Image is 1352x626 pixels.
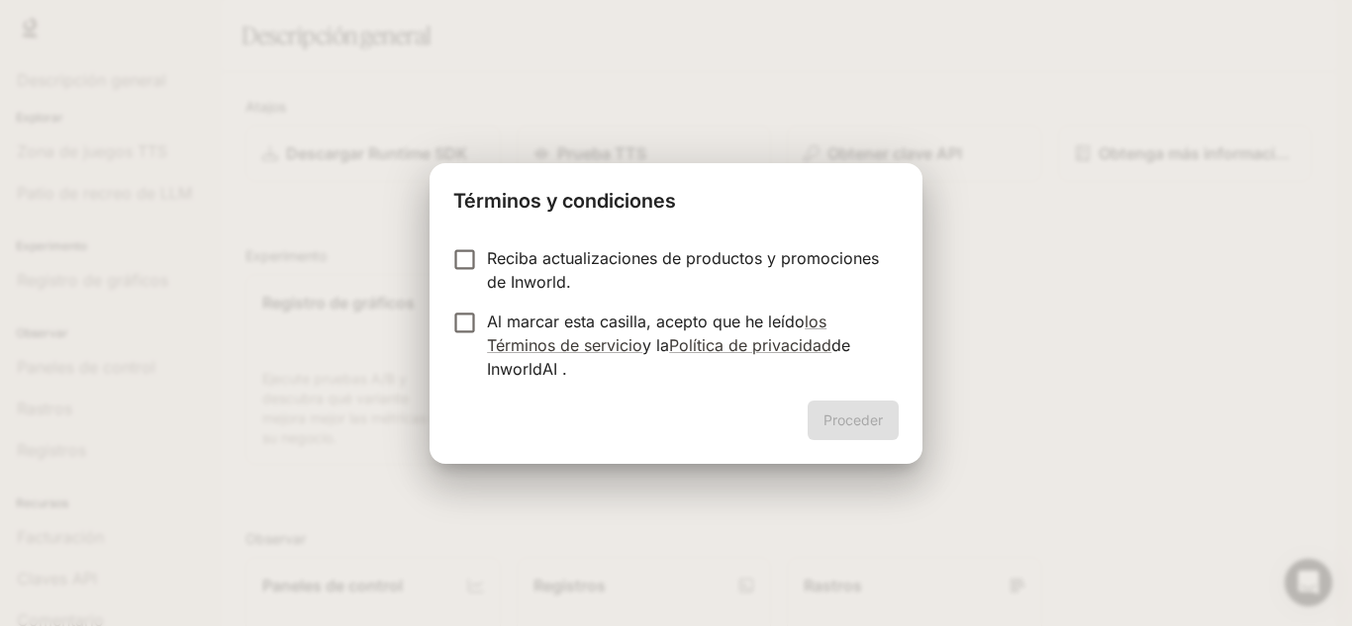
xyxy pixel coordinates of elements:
font: Términos y condiciones [453,189,676,213]
font: de InworldAI . [487,335,850,379]
font: y la [642,335,669,355]
font: Al marcar esta casilla, acepto que he leído [487,312,805,331]
font: Reciba actualizaciones de productos y promociones de Inworld. [487,248,879,292]
a: Política de privacidad [669,335,831,355]
a: los Términos de servicio [487,312,826,355]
